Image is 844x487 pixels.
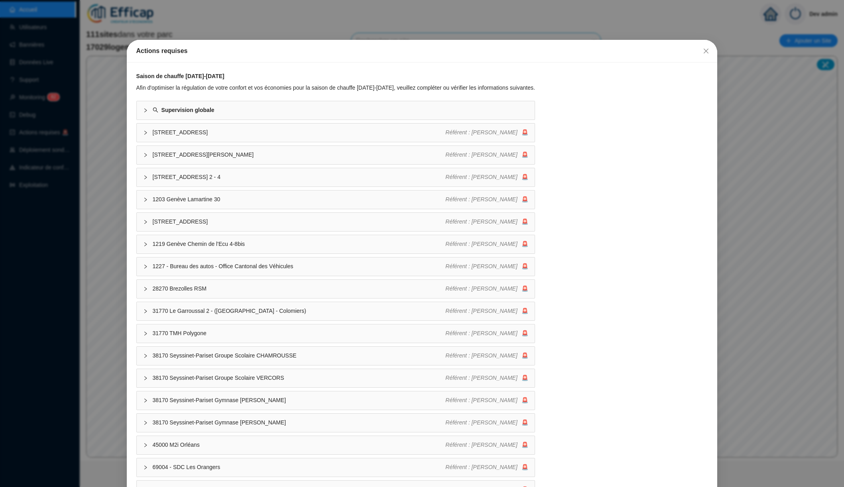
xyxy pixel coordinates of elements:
[137,369,535,387] div: 38170 Seyssinet-Pariset Groupe Scolaire VERCORSRéférent : [PERSON_NAME]🚨
[700,45,712,57] button: Close
[445,308,517,314] span: Référent : [PERSON_NAME]
[445,129,517,135] span: Référent : [PERSON_NAME]
[445,128,528,137] div: 🚨
[143,130,148,135] span: collapsed
[137,190,535,209] div: 1203 Genève Lamartine 30Référent : [PERSON_NAME]🚨
[137,168,535,187] div: [STREET_ADDRESS] 2 - 4Référent : [PERSON_NAME]🚨
[153,418,446,427] span: 38170 Seyssinet-Pariset Gymnase [PERSON_NAME]
[153,307,446,315] span: 31770 Le Garroussal 2 - ([GEOGRAPHIC_DATA] - Colomiers)
[445,195,528,204] div: 🚨
[143,420,148,425] span: collapsed
[445,397,517,403] span: Référent : [PERSON_NAME]
[143,153,148,157] span: collapsed
[153,107,158,113] span: search
[445,307,528,315] div: 🚨
[143,398,148,403] span: collapsed
[445,285,528,293] div: 🚨
[445,218,517,225] span: Référent : [PERSON_NAME]
[143,242,148,247] span: collapsed
[143,309,148,314] span: collapsed
[153,218,446,226] span: [STREET_ADDRESS]
[445,375,517,381] span: Référent : [PERSON_NAME]
[445,174,517,180] span: Référent : [PERSON_NAME]
[143,197,148,202] span: collapsed
[137,213,535,231] div: [STREET_ADDRESS]Référent : [PERSON_NAME]🚨
[161,107,214,113] strong: Supervision globale
[137,324,535,343] div: 31770 TMH PolygoneRéférent : [PERSON_NAME]🚨
[137,280,535,298] div: 28270 Brezolles RSMRéférent : [PERSON_NAME]🚨
[153,329,446,338] span: 31770 TMH Polygone
[143,443,148,448] span: collapsed
[700,48,712,54] span: Fermer
[445,464,517,470] span: Référent : [PERSON_NAME]
[137,347,535,365] div: 38170 Seyssinet-Pariset Groupe Scolaire CHAMROUSSERéférent : [PERSON_NAME]🚨
[153,285,446,293] span: 28270 Brezolles RSM
[143,331,148,336] span: collapsed
[445,442,517,448] span: Référent : [PERSON_NAME]
[445,418,528,427] div: 🚨
[153,173,446,181] span: [STREET_ADDRESS] 2 - 4
[445,419,517,426] span: Référent : [PERSON_NAME]
[143,264,148,269] span: collapsed
[445,151,517,158] span: Référent : [PERSON_NAME]
[445,330,517,336] span: Référent : [PERSON_NAME]
[445,374,528,382] div: 🚨
[137,391,535,410] div: 38170 Seyssinet-Pariset Gymnase [PERSON_NAME]Référent : [PERSON_NAME]🚨
[137,101,535,120] div: Supervision globale
[445,396,528,405] div: 🚨
[445,441,528,449] div: 🚨
[153,352,446,360] span: 38170 Seyssinet-Pariset Groupe Scolaire CHAMROUSSE
[136,73,224,79] strong: Saison de chauffe [DATE]-[DATE]
[445,151,528,159] div: 🚨
[445,240,528,248] div: 🚨
[153,463,446,471] span: 69004 - SDC Les Orangers
[137,235,535,253] div: 1219 Genève Chemin de l'Ecu 4-8bisRéférent : [PERSON_NAME]🚨
[143,376,148,381] span: collapsed
[153,195,446,204] span: 1203 Genève Lamartine 30
[445,463,528,471] div: 🚨
[137,124,535,142] div: [STREET_ADDRESS]Référent : [PERSON_NAME]🚨
[153,151,446,159] span: [STREET_ADDRESS][PERSON_NAME]
[445,241,517,247] span: Référent : [PERSON_NAME]
[153,240,446,248] span: 1219 Genève Chemin de l'Ecu 4-8bis
[153,441,446,449] span: 45000 M2i Orléans
[137,436,535,454] div: 45000 M2i OrléansRéférent : [PERSON_NAME]🚨
[445,263,517,269] span: Référent : [PERSON_NAME]
[445,352,517,359] span: Référent : [PERSON_NAME]
[143,287,148,291] span: collapsed
[445,173,528,181] div: 🚨
[136,84,535,92] div: Afin d'optimiser la régulation de votre confort et vos économies pour la saison de chauffe [DATE]...
[137,302,535,320] div: 31770 Le Garroussal 2 - ([GEOGRAPHIC_DATA] - Colomiers)Référent : [PERSON_NAME]🚨
[136,46,708,56] div: Actions requises
[143,465,148,470] span: collapsed
[153,262,446,271] span: 1227 - Bureau des autos - Office Cantonal des Véhicules
[153,128,446,137] span: [STREET_ADDRESS]
[445,352,528,360] div: 🚨
[703,48,709,54] span: close
[143,220,148,224] span: collapsed
[143,175,148,180] span: collapsed
[143,353,148,358] span: collapsed
[143,108,148,113] span: collapsed
[445,285,517,292] span: Référent : [PERSON_NAME]
[445,196,517,202] span: Référent : [PERSON_NAME]
[137,146,535,164] div: [STREET_ADDRESS][PERSON_NAME]Référent : [PERSON_NAME]🚨
[445,262,528,271] div: 🚨
[137,458,535,477] div: 69004 - SDC Les OrangersRéférent : [PERSON_NAME]🚨
[445,329,528,338] div: 🚨
[445,218,528,226] div: 🚨
[153,396,446,405] span: 38170 Seyssinet-Pariset Gymnase [PERSON_NAME]
[137,414,535,432] div: 38170 Seyssinet-Pariset Gymnase [PERSON_NAME]Référent : [PERSON_NAME]🚨
[153,374,446,382] span: 38170 Seyssinet-Pariset Groupe Scolaire VERCORS
[137,257,535,276] div: 1227 - Bureau des autos - Office Cantonal des VéhiculesRéférent : [PERSON_NAME]🚨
